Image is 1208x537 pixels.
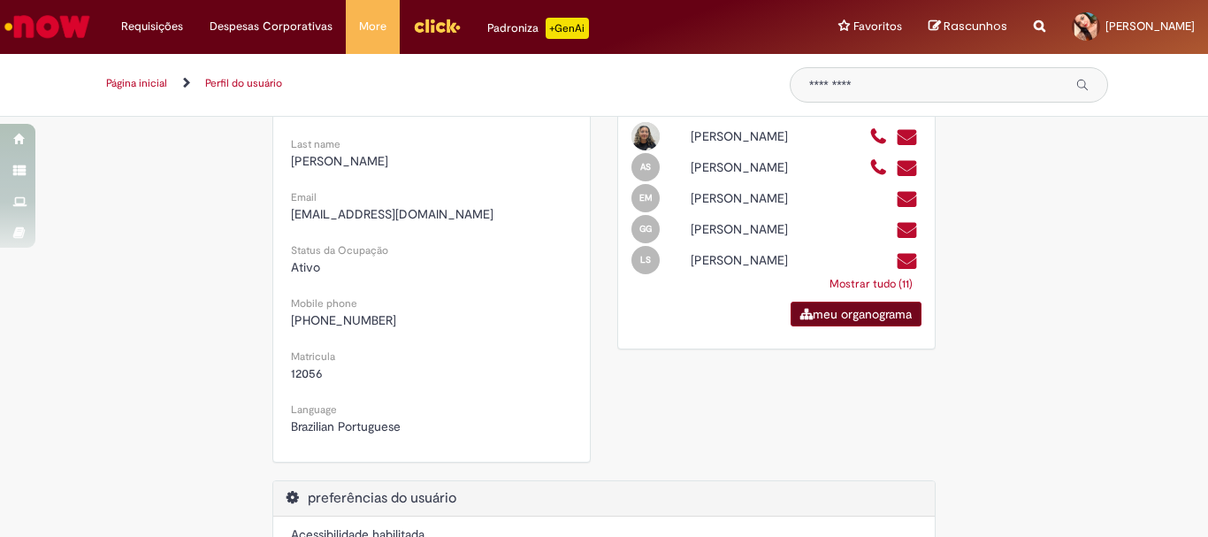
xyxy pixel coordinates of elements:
[291,349,335,364] small: Matricula
[896,158,918,179] a: Enviar um e-mail para 99846039@ambev.com.br
[677,158,855,176] div: [PERSON_NAME]
[121,18,183,35] span: Requisições
[1105,19,1195,34] span: [PERSON_NAME]
[287,490,921,507] h2: preferências do usuário
[546,18,589,39] p: +GenAi
[487,18,589,39] div: Padroniza
[640,161,651,173] span: AS
[205,76,282,90] a: Perfil do usuário
[291,206,493,222] span: [EMAIL_ADDRESS][DOMAIN_NAME]
[821,268,921,300] a: Mostrar tudo (11)
[291,296,357,311] small: Mobile phone
[791,302,921,326] a: meu organograma
[413,12,461,39] img: click_logo_yellow_360x200.png
[291,418,401,434] span: Brazilian Portuguese
[639,223,652,234] span: GG
[944,18,1007,35] span: Rascunhos
[896,189,918,210] a: Enviar um e-mail para 99840266@ambev.com.br
[896,220,918,241] a: Enviar um e-mail para 99844460@ambev.com.br
[291,243,388,257] small: Status da Ocupação
[100,67,763,100] ul: Trilhas de página
[291,312,396,328] span: [PHONE_NUMBER]
[896,251,918,272] a: Enviar um e-mail para BRGRG332789@ambev.com.br
[896,127,918,148] a: Enviar um e-mail para 99844426@ambev.com.br
[618,181,856,212] div: Open Profile: Eduardo Correa Monteiro
[291,365,323,381] span: 12056
[929,19,1007,35] a: Rascunhos
[291,259,320,275] span: Ativo
[869,158,888,179] a: Ligar para +55 92992835582
[677,127,855,145] div: [PERSON_NAME]
[618,243,856,274] div: Open Profile: Lara Alburquerque da Silva
[639,192,653,203] span: EM
[618,150,856,181] div: Open Profile: Almerindo Castro Dos Santos
[291,190,317,204] small: Email
[677,251,855,269] div: [PERSON_NAME]
[291,153,388,169] span: [PERSON_NAME]
[618,119,856,150] div: Open Profile: Alinny Silva Moreira
[210,18,333,35] span: Despesas Corporativas
[869,127,888,148] a: Ligar para +55 92994116325
[291,403,337,417] small: Language
[291,137,340,151] small: Last name
[618,212,856,243] div: Open Profile: Gleydson Jose Moreira Gomes
[106,76,167,90] a: Página inicial
[853,18,902,35] span: Favoritos
[640,254,651,265] span: LS
[359,18,386,35] span: More
[2,9,93,44] img: ServiceNow
[677,220,855,238] div: [PERSON_NAME]
[677,189,855,207] div: [PERSON_NAME]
